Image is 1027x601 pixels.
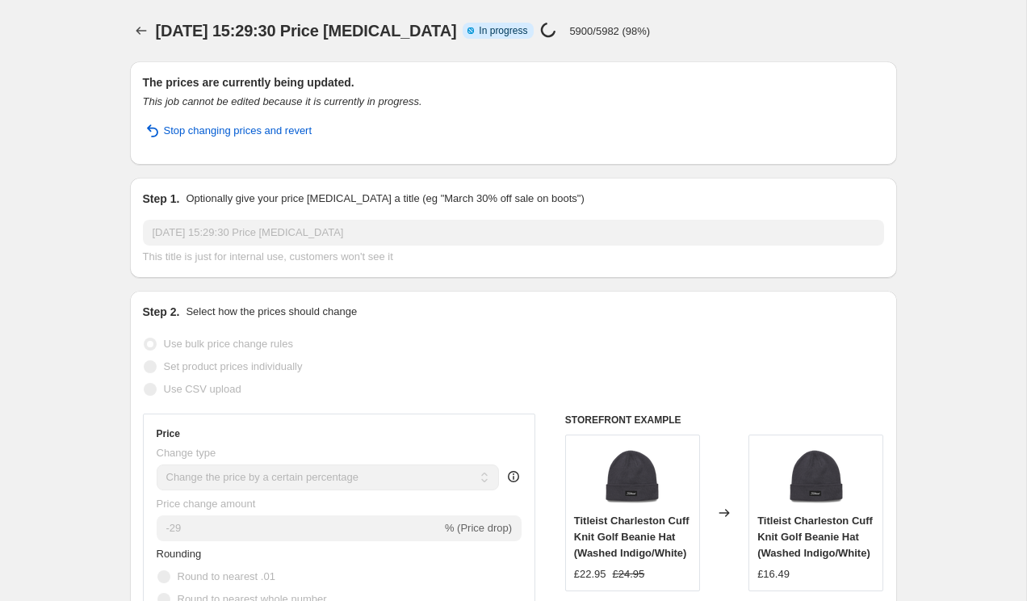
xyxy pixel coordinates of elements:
[133,118,322,144] button: Stop changing prices and revert
[157,498,256,510] span: Price change amount
[143,74,884,90] h2: The prices are currently being updated.
[757,515,873,559] span: Titleist Charleston Cuff Knit Golf Beanie Hat (Washed Indigo/White)
[156,22,457,40] span: [DATE] 15:29:30 Price [MEDICAL_DATA]
[186,191,584,207] p: Optionally give your price [MEDICAL_DATA] a title (eg "March 30% off sale on boots")
[143,95,422,107] i: This job cannot be edited because it is currently in progress.
[164,383,241,395] span: Use CSV upload
[600,443,664,508] img: 2025_CharlestonCuffKnit_WashedIndigo_White_CPQ_TH25WCCKN-4W1_01_80x.png
[613,566,645,582] strike: £24.95
[157,515,442,541] input: -15
[164,123,312,139] span: Stop changing prices and revert
[574,515,690,559] span: Titleist Charleston Cuff Knit Golf Beanie Hat (Washed Indigo/White)
[505,469,522,485] div: help
[178,570,275,582] span: Round to nearest .01
[143,304,180,320] h2: Step 2.
[574,566,606,582] div: £22.95
[157,548,202,560] span: Rounding
[143,220,884,246] input: 30% off holiday sale
[143,250,393,263] span: This title is just for internal use, customers won't see it
[186,304,357,320] p: Select how the prices should change
[130,19,153,42] button: Price change jobs
[565,414,884,427] h6: STOREFRONT EXAMPLE
[143,191,180,207] h2: Step 1.
[445,522,512,534] span: % (Price drop)
[784,443,849,508] img: 2025_CharlestonCuffKnit_WashedIndigo_White_CPQ_TH25WCCKN-4W1_01_80x.png
[164,338,293,350] span: Use bulk price change rules
[164,360,303,372] span: Set product prices individually
[479,24,527,37] span: In progress
[757,566,790,582] div: £16.49
[569,25,650,37] p: 5900/5982 (98%)
[157,447,216,459] span: Change type
[157,427,180,440] h3: Price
